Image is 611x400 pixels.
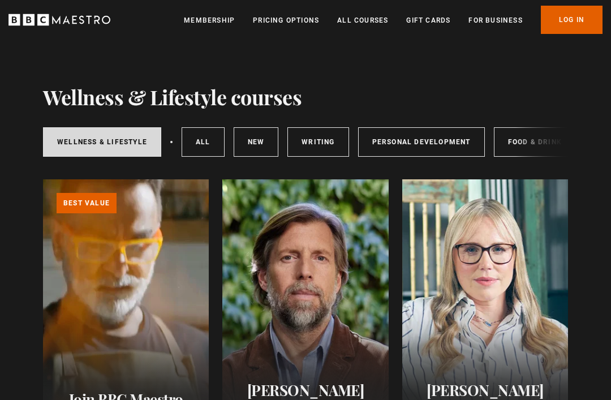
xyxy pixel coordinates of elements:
[43,85,302,109] h1: Wellness & Lifestyle courses
[494,127,576,157] a: Food & Drink
[541,6,603,34] a: Log In
[57,193,117,213] p: Best value
[184,6,603,34] nav: Primary
[236,381,375,399] h2: [PERSON_NAME]
[406,15,450,26] a: Gift Cards
[416,381,554,399] h2: [PERSON_NAME]
[43,127,161,157] a: Wellness & Lifestyle
[468,15,522,26] a: For business
[234,127,279,157] a: New
[182,127,225,157] a: All
[287,127,348,157] a: Writing
[337,15,388,26] a: All Courses
[184,15,235,26] a: Membership
[253,15,319,26] a: Pricing Options
[8,11,110,28] svg: BBC Maestro
[358,127,485,157] a: Personal Development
